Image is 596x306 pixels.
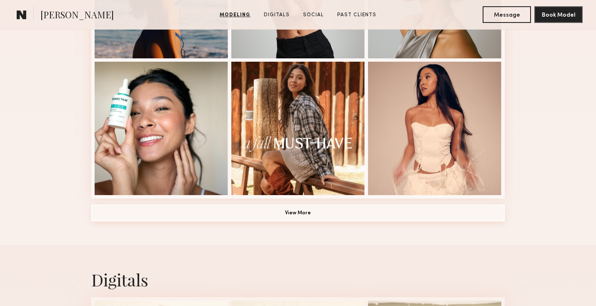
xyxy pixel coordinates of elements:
button: Book Model [534,6,583,23]
span: [PERSON_NAME] [40,8,114,23]
a: Past Clients [334,11,380,19]
div: Digitals [91,268,505,291]
button: View More [91,205,505,221]
a: Social [300,11,327,19]
button: Message [483,6,531,23]
a: Digitals [260,11,293,19]
a: Book Model [534,11,583,18]
a: Modeling [216,11,254,19]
